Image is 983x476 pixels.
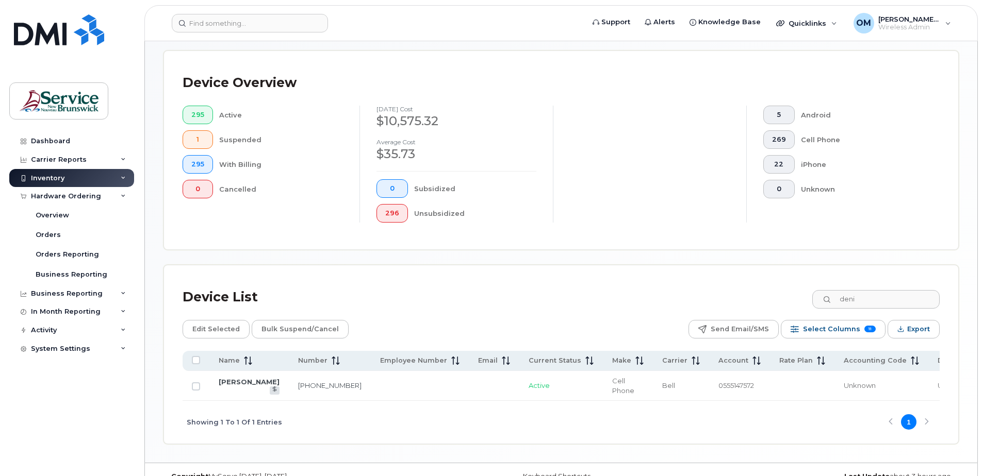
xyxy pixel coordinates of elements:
[191,160,204,168] span: 295
[789,19,826,27] span: Quicklinks
[376,106,536,112] h4: [DATE] cost
[601,17,630,27] span: Support
[191,111,204,119] span: 295
[779,356,813,365] span: Rate Plan
[662,356,687,365] span: Carrier
[801,130,924,149] div: Cell Phone
[763,106,795,124] button: 5
[772,111,786,119] span: 5
[298,356,327,365] span: Number
[763,130,795,149] button: 269
[261,321,339,337] span: Bulk Suspend/Cancel
[637,12,682,32] a: Alerts
[191,185,204,193] span: 0
[907,321,930,337] span: Export
[219,356,240,365] span: Name
[385,209,399,217] span: 296
[711,321,769,337] span: Send Email/SMS
[801,155,924,174] div: iPhone
[612,356,631,365] span: Make
[376,145,536,163] div: $35.73
[612,377,634,395] span: Cell Phone
[529,356,581,365] span: Current Status
[219,130,343,149] div: Suspended
[856,17,871,29] span: OM
[380,356,447,365] span: Employee Number
[801,106,924,124] div: Android
[385,184,399,193] span: 0
[183,106,213,124] button: 295
[653,17,675,27] span: Alerts
[718,356,748,365] span: Account
[772,160,786,168] span: 22
[219,155,343,174] div: With Billing
[192,321,240,337] span: Edit Selected
[769,13,844,33] div: Quicklinks
[183,180,213,198] button: 0
[888,320,940,338] button: Export
[781,320,886,338] button: Select Columns 11
[682,12,768,32] a: Knowledge Base
[219,378,280,386] a: [PERSON_NAME]
[812,290,940,309] input: Search Device List ...
[270,386,280,394] a: View Last Bill
[414,204,537,223] div: Unsubsidized
[172,14,328,32] input: Find something...
[376,204,408,223] button: 296
[252,320,349,338] button: Bulk Suspend/Cancel
[718,381,754,389] span: 0555147572
[878,23,940,31] span: Wireless Admin
[844,381,876,389] span: Unknown
[376,112,536,130] div: $10,575.32
[183,130,213,149] button: 1
[801,180,924,198] div: Unknown
[662,381,675,389] span: Bell
[478,356,498,365] span: Email
[772,185,786,193] span: 0
[844,356,907,365] span: Accounting Code
[183,70,297,96] div: Device Overview
[187,414,282,430] span: Showing 1 To 1 Of 1 Entries
[376,139,536,145] h4: Average cost
[191,135,204,144] span: 1
[938,381,970,389] span: Unknown
[803,321,860,337] span: Select Columns
[183,155,213,174] button: 295
[298,381,362,389] a: [PHONE_NUMBER]
[698,17,761,27] span: Knowledge Base
[414,179,537,198] div: Subsidized
[763,180,795,198] button: 0
[219,180,343,198] div: Cancelled
[901,414,916,430] button: Page 1
[878,15,940,23] span: [PERSON_NAME] (DNRED/MRNDE-DAAF/MAAP)
[529,381,550,389] span: Active
[585,12,637,32] a: Support
[376,179,408,198] button: 0
[183,284,258,311] div: Device List
[772,135,786,144] span: 269
[219,106,343,124] div: Active
[846,13,958,33] div: Oliveira, Michael (DNRED/MRNDE-DAAF/MAAP)
[763,155,795,174] button: 22
[183,320,250,338] button: Edit Selected
[689,320,779,338] button: Send Email/SMS
[864,326,876,332] span: 11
